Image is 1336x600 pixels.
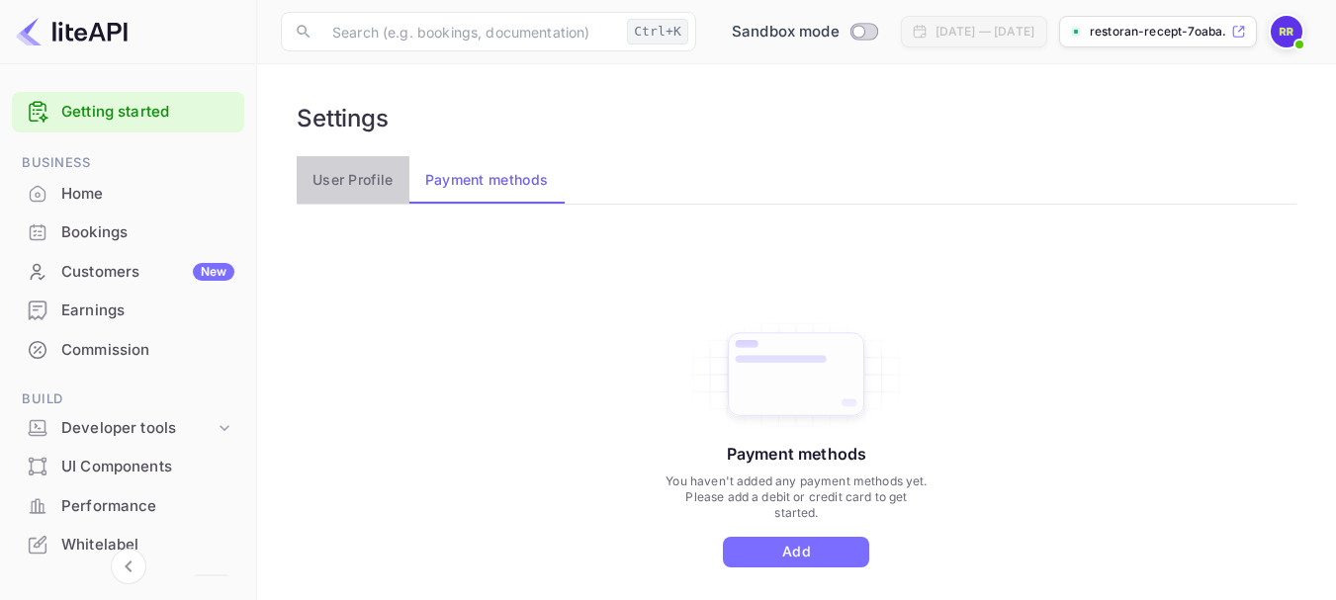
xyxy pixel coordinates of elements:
div: Performance [61,495,234,518]
span: Sandbox mode [732,21,840,43]
button: User Profile [297,156,409,204]
input: Search (e.g. bookings, documentation) [320,12,619,51]
div: Home [12,175,244,214]
p: restoran-recept-7oaba.... [1090,23,1227,41]
img: LiteAPI logo [16,16,128,47]
div: Home [61,183,234,206]
div: Earnings [61,300,234,322]
div: Switch to Production mode [724,21,885,43]
div: Commission [61,339,234,362]
div: Whitelabel [12,526,244,564]
div: Commission [12,331,244,370]
div: UI Components [61,456,234,478]
button: Collapse navigation [111,549,146,584]
p: You haven't added any payment methods yet. Please add a debit or credit card to get started. [664,473,930,521]
button: Payment methods [409,156,565,204]
div: Performance [12,487,244,526]
div: Customers [61,261,234,284]
div: Bookings [12,214,244,252]
a: Bookings [12,214,244,250]
div: Whitelabel [61,534,234,557]
div: New [193,263,234,281]
div: Developer tools [12,411,244,446]
a: Performance [12,487,244,524]
button: Add [723,537,869,567]
a: UI Components [12,448,244,484]
div: Developer tools [61,417,215,440]
span: Build [12,388,244,410]
p: Payment methods [727,442,866,466]
div: Ctrl+K [627,19,688,44]
div: Earnings [12,292,244,330]
div: Bookings [61,221,234,244]
div: Getting started [12,92,244,132]
a: Getting started [61,101,234,124]
a: Whitelabel [12,526,244,562]
div: [DATE] — [DATE] [935,23,1034,41]
span: Business [12,152,244,174]
img: Restoran Recept [1271,16,1302,47]
a: Commission [12,331,244,368]
div: account-settings tabs [297,156,1296,204]
div: CustomersNew [12,253,244,292]
a: CustomersNew [12,253,244,290]
div: UI Components [12,448,244,486]
a: Earnings [12,292,244,328]
h6: Settings [297,104,389,132]
img: Add Card [675,317,917,432]
a: Home [12,175,244,212]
